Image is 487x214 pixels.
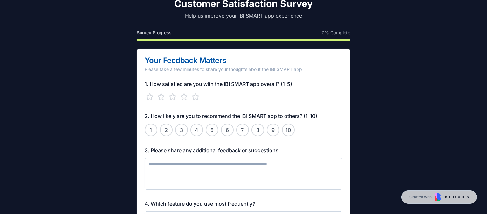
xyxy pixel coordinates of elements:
[236,124,249,136] button: 7
[282,124,295,136] button: 10
[322,30,350,36] span: 0 % Complete
[175,124,188,136] button: 3
[435,193,469,201] img: Blocks
[145,201,255,207] label: 4. Which feature do you use most frequently?
[221,124,234,136] button: 6
[145,147,278,153] label: 3. Please share any additional feedback or suggestions
[267,124,279,136] button: 9
[160,124,173,136] button: 2
[145,124,157,136] button: 1
[409,195,432,200] span: Crafted with
[251,124,264,136] button: 8
[145,66,342,73] div: Please take a few minutes to share your thoughts about the IBI SMART app
[206,124,218,136] button: 5
[145,81,292,87] label: 1. How satisfied are you with the IBI SMART app overall? (1-5)
[145,113,317,119] label: 2. How likely are you to recommend the IBI SMART app to others? (1-10)
[137,30,172,36] span: Survey Progress
[190,124,203,136] button: 4
[145,57,342,64] div: Your Feedback Matters
[401,190,477,204] a: Crafted with
[137,12,350,19] p: Help us improve your IBI SMART app experience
